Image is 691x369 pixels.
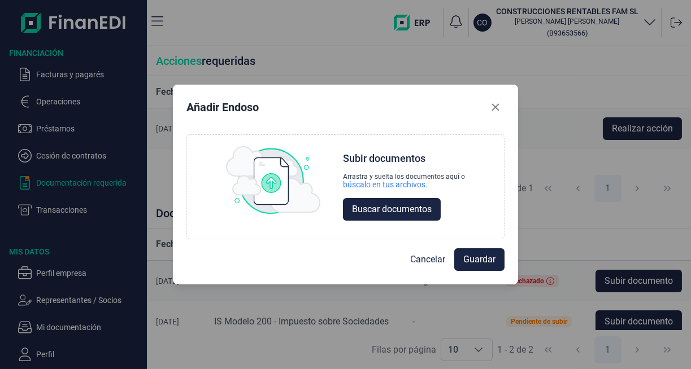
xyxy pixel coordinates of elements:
div: Añadir Endoso [186,99,259,115]
button: Guardar [454,248,505,271]
div: Arrastra y suelta los documentos aquí o [343,173,465,180]
div: Subir documentos [343,153,425,164]
img: upload img [226,146,321,214]
span: Cancelar [410,253,445,266]
button: Buscar documentos [343,198,441,221]
button: Close [486,98,505,116]
span: Buscar documentos [352,203,432,216]
div: búscalo en tus archivos. [343,180,428,189]
div: búscalo en tus archivos. [343,180,465,189]
span: Guardar [463,253,496,266]
button: Cancelar [401,248,454,271]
